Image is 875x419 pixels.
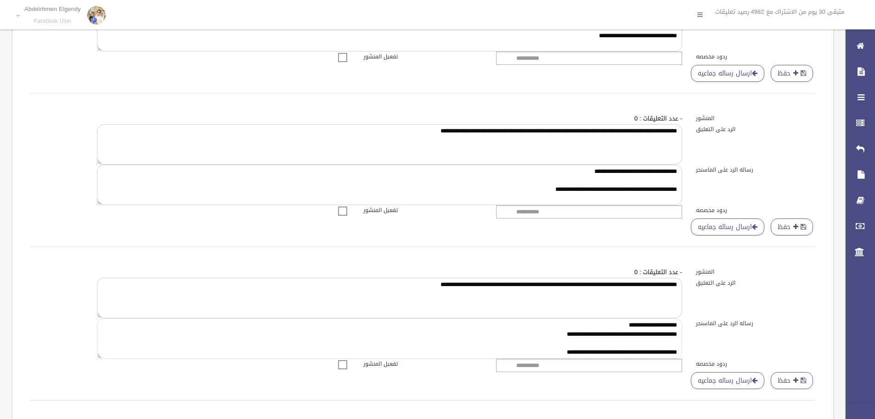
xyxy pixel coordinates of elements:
p: Abdelrhmen Elgendy [24,6,81,12]
label: الرد على التعليق [689,124,822,134]
label: ردود مخصصه [689,359,822,369]
label: تفعيل المنشور [356,52,490,62]
small: Facebook User [24,18,81,25]
a: ارسال رساله جماعيه [691,65,764,82]
button: حفظ [771,372,813,389]
button: حفظ [771,218,813,235]
label: المنشور [689,267,822,277]
a: - عدد التعليقات : 0 [634,113,682,124]
a: - عدد التعليقات : 0 [634,266,682,278]
a: ارسال رساله جماعيه [691,372,764,389]
label: رساله الرد على الماسنجر [689,318,822,328]
button: حفظ [771,65,813,82]
label: المنشور [689,113,822,123]
label: تفعيل المنشور [356,205,490,215]
a: ارسال رساله جماعيه [691,218,764,235]
label: ردود مخصصه [689,52,822,62]
label: رساله الرد على الماسنجر [689,165,822,175]
label: تفعيل المنشور [356,359,490,369]
label: ردود مخصصه [689,205,822,215]
label: الرد على التعليق [689,278,822,288]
